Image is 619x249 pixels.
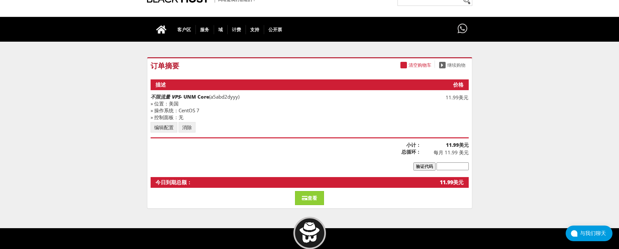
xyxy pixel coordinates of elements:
font: 编辑配置 [154,124,174,131]
a: 域 [214,17,228,42]
font: 今日到期总额： [155,179,192,186]
font: 小计： [406,142,421,148]
a: 公开票 [264,17,287,42]
font: » 位置：美国 [151,100,179,107]
a: 客户区 [173,17,196,42]
font: » 控制面板：无 [151,114,183,120]
font: 客户区 [177,26,191,33]
font: 公开票 [268,26,282,33]
a: 清空购物车 [397,61,435,68]
font: 每月 11.99 美元 [434,149,469,156]
font: 价格 [453,81,464,88]
a: 有疑问吗？ [456,17,469,41]
a: 支持 [246,17,264,42]
a: 继续购物 [436,61,469,68]
font: - UNM Core [181,93,209,100]
button: 与我们聊天 [566,226,612,241]
a: 前往主页 [150,17,173,42]
font: 不限流量 VPS [151,93,181,100]
font: 清空购物车 [409,62,431,68]
font: 与我们聊天 [580,230,606,236]
font: 11.99美元 [440,179,464,186]
font: 域 [218,26,223,33]
input: 验证代码 [413,162,436,171]
font: 11.99美元 [446,94,468,101]
font: 描述 [155,81,166,88]
font: 总循环： [401,148,421,155]
font: 消除 [182,124,192,131]
font: 服务 [200,26,209,33]
font: 继续购物 [447,62,465,68]
font: » 操作系统：CentOS 7 [151,107,199,114]
a: 计费 [227,17,246,42]
a: 消除 [179,122,195,132]
font: 查看 [307,195,317,201]
a: 编辑配置 [151,122,177,132]
font: (a5abd2dyyy) [209,93,239,100]
font: 订单摘要 [151,61,179,70]
font: 支持 [250,26,259,33]
a: 服务 [195,17,214,42]
font: 11.99美元 [446,142,469,148]
font: 计费 [232,26,241,33]
img: BlackHOST 吉祥物，Blacky。 [299,222,320,243]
